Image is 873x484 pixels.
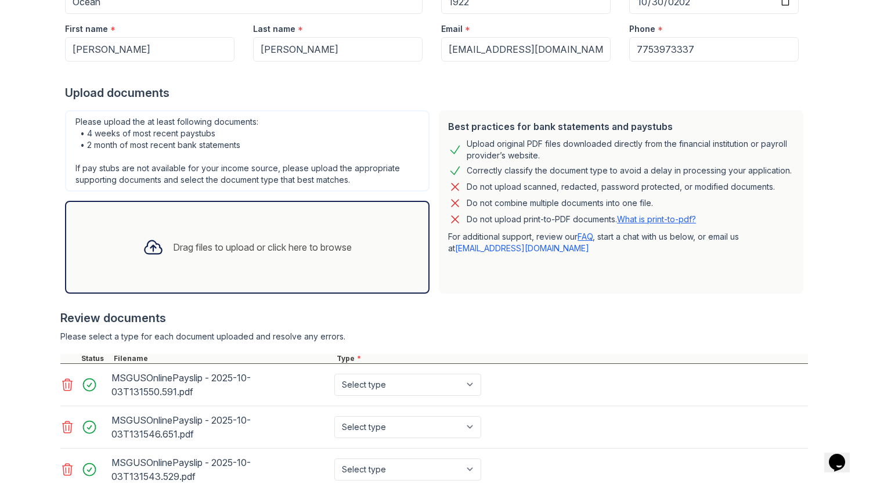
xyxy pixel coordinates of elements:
[824,438,861,472] iframe: chat widget
[65,110,430,192] div: Please upload the at least following documents: • 4 weeks of most recent paystubs • 2 month of mo...
[448,231,794,254] p: For additional support, review our , start a chat with us below, or email us at
[111,411,330,443] div: MSGUSOnlinePayslip - 2025-10-03T131546.651.pdf
[455,243,589,253] a: [EMAIL_ADDRESS][DOMAIN_NAME]
[111,369,330,401] div: MSGUSOnlinePayslip - 2025-10-03T131550.591.pdf
[629,23,655,35] label: Phone
[173,240,352,254] div: Drag files to upload or click here to browse
[111,354,334,363] div: Filename
[65,85,808,101] div: Upload documents
[578,232,593,241] a: FAQ
[448,120,794,133] div: Best practices for bank statements and paystubs
[467,196,653,210] div: Do not combine multiple documents into one file.
[467,138,794,161] div: Upload original PDF files downloaded directly from the financial institution or payroll provider’...
[60,331,808,342] div: Please select a type for each document uploaded and resolve any errors.
[467,164,792,178] div: Correctly classify the document type to avoid a delay in processing your application.
[441,23,463,35] label: Email
[65,23,108,35] label: First name
[467,180,775,194] div: Do not upload scanned, redacted, password protected, or modified documents.
[617,214,696,224] a: What is print-to-pdf?
[79,354,111,363] div: Status
[334,354,808,363] div: Type
[60,310,808,326] div: Review documents
[253,23,295,35] label: Last name
[467,214,696,225] p: Do not upload print-to-PDF documents.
